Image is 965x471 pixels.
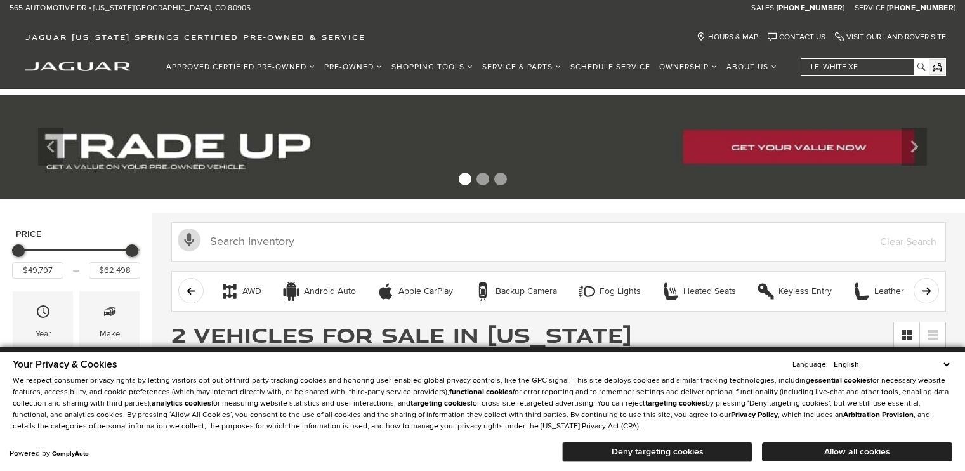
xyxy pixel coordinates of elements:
div: AWD [242,286,261,297]
a: Approved Certified Pre-Owned [162,56,320,78]
button: Android AutoAndroid Auto [275,278,363,305]
div: Maximum Price [126,244,138,257]
button: Apple CarPlayApple CarPlay [369,278,460,305]
button: Allow all cookies [762,442,952,461]
a: ComplyAuto [52,450,89,458]
div: Apple CarPlay [398,286,453,297]
button: Keyless EntryKeyless Entry [749,278,839,305]
div: Android Auto [282,282,301,301]
div: Minimum Price [12,244,25,257]
a: jaguar [25,60,130,71]
a: About Us [722,56,782,78]
h5: Price [16,229,136,240]
span: 2 Vehicles for Sale in [US_STATE][GEOGRAPHIC_DATA], [GEOGRAPHIC_DATA] [171,320,706,375]
p: We respect consumer privacy rights by letting visitors opt out of third-party tracking cookies an... [13,375,952,432]
div: Leather Seats [852,282,871,301]
button: AWDAWD [213,278,268,305]
span: Sales [751,3,774,13]
a: Ownership [655,56,722,78]
div: Leather Seats [874,286,928,297]
a: Service & Parts [478,56,566,78]
span: Go to slide 1 [459,173,471,185]
strong: Arbitration Provision [843,410,914,420]
button: Fog LightsFog Lights [570,278,648,305]
svg: Click to toggle on voice search [178,229,200,251]
button: Heated SeatsHeated Seats [654,278,743,305]
img: Jaguar [25,62,130,71]
input: Maximum [89,262,140,279]
div: Apple CarPlay [376,282,395,301]
span: Jaguar [US_STATE] Springs Certified Pre-Owned & Service [25,32,365,42]
a: Pre-Owned [320,56,387,78]
div: Make [100,327,120,341]
div: Backup Camera [473,282,492,301]
div: Powered by [10,450,89,458]
span: Make [102,301,117,327]
nav: Main Navigation [162,56,782,78]
div: Language: [792,361,828,369]
strong: essential cookies [810,376,870,385]
input: Search Inventory [171,222,946,262]
span: Service [855,3,885,13]
strong: targeting cookies [645,399,706,408]
div: Heated Seats [661,282,680,301]
span: Go to slide 3 [494,173,507,185]
button: scroll left [178,278,204,303]
a: Schedule Service [566,56,655,78]
div: Price [12,240,140,279]
button: Backup CameraBackup Camera [466,278,564,305]
div: Keyless Entry [756,282,775,301]
div: MakeMake [79,291,140,350]
span: Your Privacy & Cookies [13,358,117,371]
div: Fog Lights [577,282,596,301]
div: Android Auto [304,286,356,297]
select: Language Select [830,359,952,371]
div: Backup Camera [496,286,557,297]
a: Hours & Map [697,32,758,42]
strong: analytics cookies [152,399,211,408]
strong: functional cookies [449,387,513,397]
div: Next [902,128,927,166]
a: Shopping Tools [387,56,478,78]
div: Heated Seats [683,286,736,297]
div: Year [36,327,51,341]
a: [PHONE_NUMBER] [777,3,845,13]
span: Go to slide 2 [476,173,489,185]
a: [PHONE_NUMBER] [887,3,955,13]
button: Deny targeting cookies [562,442,752,462]
a: 565 Automotive Dr • [US_STATE][GEOGRAPHIC_DATA], CO 80905 [10,3,251,13]
div: Fog Lights [600,286,641,297]
a: Jaguar [US_STATE] Springs Certified Pre-Owned & Service [19,32,372,42]
a: Privacy Policy [731,410,778,420]
div: Keyless Entry [778,286,832,297]
input: Minimum [12,262,63,279]
button: Leather SeatsLeather Seats [845,278,935,305]
div: Previous [38,128,63,166]
a: Visit Our Land Rover Site [835,32,946,42]
strong: targeting cookies [410,399,471,408]
div: YearYear [13,291,73,350]
button: scroll right [914,278,939,303]
span: Year [36,301,51,327]
input: i.e. White XE [801,59,928,75]
a: Contact Us [768,32,825,42]
div: AWD [220,282,239,301]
